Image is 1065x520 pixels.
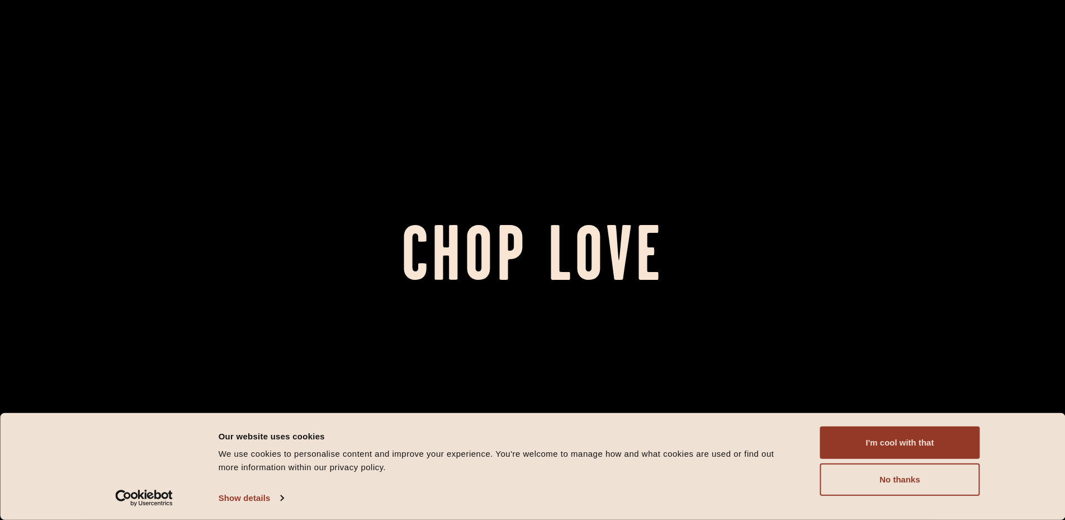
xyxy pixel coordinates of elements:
[820,427,980,459] button: I'm cool with that
[820,463,980,496] button: No thanks
[219,490,283,507] a: Show details
[95,490,193,507] a: Usercentrics Cookiebot - opens in a new window
[219,429,795,443] div: Our website uses cookies
[219,447,795,474] div: We use cookies to personalise content and improve your experience. You're welcome to manage how a...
